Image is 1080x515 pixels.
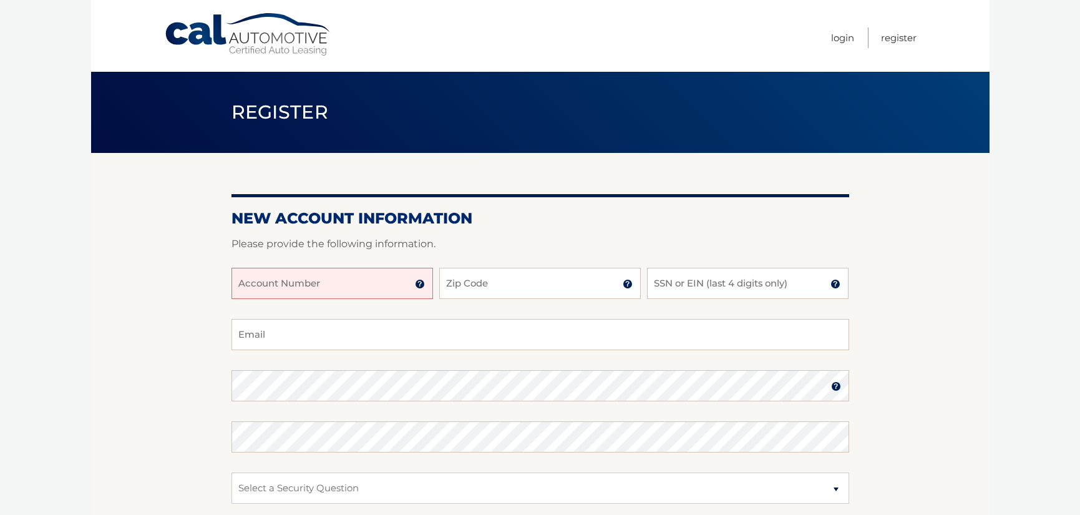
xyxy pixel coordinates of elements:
[881,27,917,48] a: Register
[623,279,633,289] img: tooltip.svg
[415,279,425,289] img: tooltip.svg
[831,381,841,391] img: tooltip.svg
[231,101,329,124] span: Register
[231,209,849,228] h2: New Account Information
[164,12,333,57] a: Cal Automotive
[830,279,840,289] img: tooltip.svg
[231,235,849,253] p: Please provide the following information.
[231,268,433,299] input: Account Number
[647,268,849,299] input: SSN or EIN (last 4 digits only)
[439,268,641,299] input: Zip Code
[831,27,854,48] a: Login
[231,319,849,350] input: Email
